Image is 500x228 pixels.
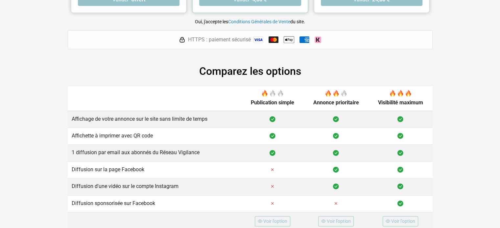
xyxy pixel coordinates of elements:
small: Oui, j'accepte les du site. [195,19,305,24]
span: Visibilité maximum [378,99,423,106]
img: Klarna [315,36,321,43]
span: Publication simple [251,99,294,106]
span: Voir l'option [263,218,287,224]
td: Diffusion sur la page Facebook [68,161,242,178]
td: Diffusion sponsorisée sur Facebook [68,195,242,212]
span: Annonce prioritaire [313,99,359,106]
span: HTTPS : paiement sécurisé [188,36,251,44]
td: 1 diffusion par email aux abonnés du Réseau Vigilance [68,145,242,161]
span: Voir l'option [327,218,351,224]
img: HTTPS : paiement sécurisé [179,36,185,43]
img: American Express [299,36,309,43]
td: Diffusion d'une vidéo sur le compte Instagram [68,178,242,195]
img: Mastercard [269,36,278,43]
img: Visa [253,36,263,43]
a: Conditions Générales de Vente [228,19,290,24]
h2: Comparez les options [68,65,433,77]
span: Voir l'option [391,218,415,224]
td: Affichage de votre annonce sur le site sans limite de temps [68,111,242,128]
td: Affichette à imprimer avec QR code [68,128,242,144]
img: Apple Pay [284,34,294,45]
